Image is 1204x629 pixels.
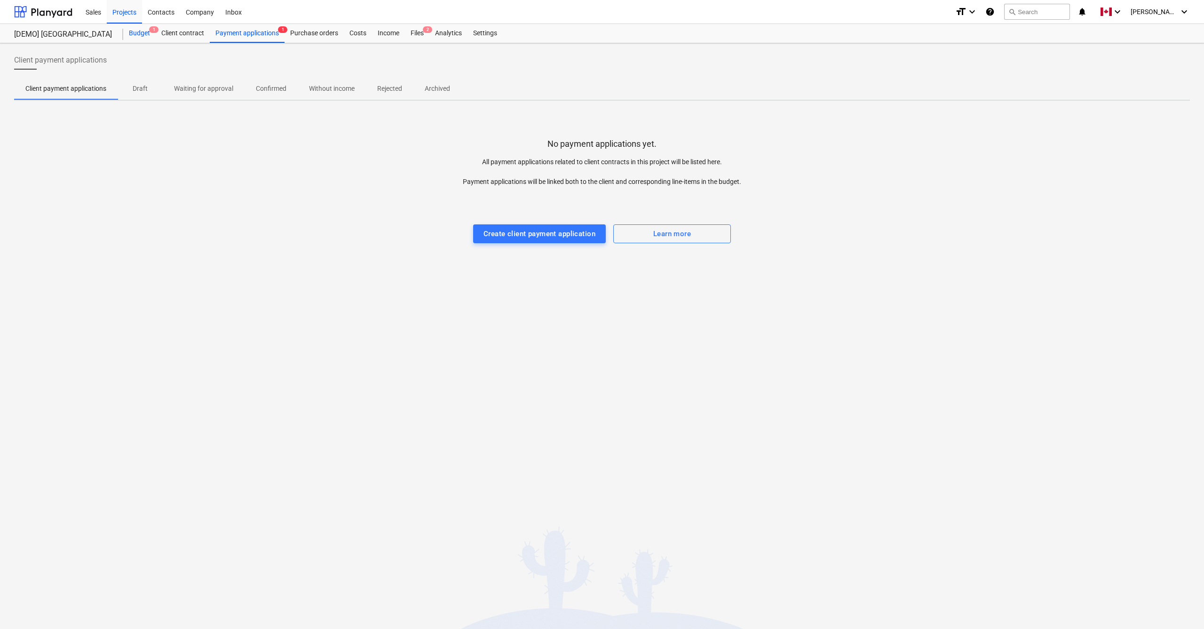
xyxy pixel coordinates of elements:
i: Knowledge base [985,6,995,17]
p: Confirmed [256,84,286,94]
button: Learn more [613,224,731,243]
span: Client payment applications [14,55,107,66]
span: 2 [423,26,432,33]
div: Create client payment application [483,228,595,240]
p: No payment applications yet. [547,138,657,150]
div: [DEMO] [GEOGRAPHIC_DATA] [14,30,112,40]
p: All payment applications related to client contracts in this project will be listed here. Payment... [308,157,896,187]
p: Waiting for approval [174,84,233,94]
a: Budget1 [123,24,156,43]
a: Files2 [405,24,429,43]
i: keyboard_arrow_down [966,6,978,17]
div: Budget [123,24,156,43]
p: Archived [425,84,450,94]
button: Search [1004,4,1070,20]
div: Payment applications [210,24,285,43]
p: Without income [309,84,355,94]
span: 1 [149,26,158,33]
a: Income [372,24,405,43]
p: Rejected [377,84,402,94]
span: 1 [278,26,287,33]
i: notifications [1077,6,1087,17]
a: Payment applications1 [210,24,285,43]
a: Client contract [156,24,210,43]
a: Costs [344,24,372,43]
a: Purchase orders [285,24,344,43]
a: Settings [467,24,503,43]
span: search [1008,8,1016,16]
div: Learn more [653,228,691,240]
i: format_size [955,6,966,17]
i: keyboard_arrow_down [1112,6,1123,17]
div: Files [405,24,429,43]
p: Draft [129,84,151,94]
button: Create client payment application [473,224,606,243]
p: Client payment applications [25,84,106,94]
i: keyboard_arrow_down [1179,6,1190,17]
span: [PERSON_NAME] [1131,8,1178,16]
a: Analytics [429,24,467,43]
